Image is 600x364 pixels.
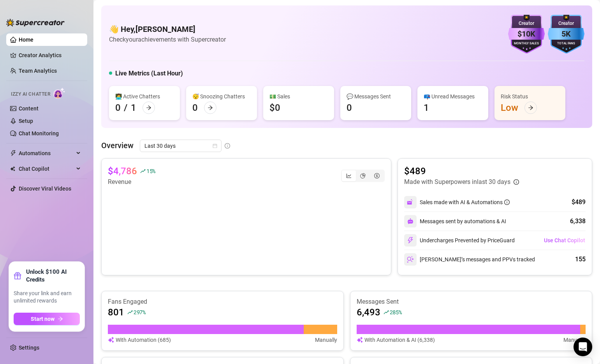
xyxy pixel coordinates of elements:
[127,310,133,315] span: rise
[570,217,586,226] div: 6,338
[14,272,21,280] span: gift
[508,28,545,40] div: $10K
[131,101,136,114] div: 1
[19,130,59,136] a: Chat Monitoring
[108,165,137,177] article: $4,786
[109,35,226,44] article: Check your achievements with Supercreator
[544,234,586,247] button: Use Chat Copilot
[26,268,80,283] strong: Unlock $100 AI Credits
[504,199,510,205] span: info-circle
[269,92,328,101] div: 💵 Sales
[58,316,63,322] span: arrow-right
[19,49,81,61] a: Creator Analytics
[31,316,55,322] span: Start now
[14,290,80,305] span: Share your link and earn unlimited rewards
[407,237,414,244] img: svg%3e
[108,306,124,318] article: 801
[108,177,155,187] article: Revenue
[101,140,134,151] article: Overview
[347,101,352,114] div: 0
[115,69,183,78] h5: Live Metrics (Last Hour)
[508,15,545,54] img: purple-badge-B9DA21FR.svg
[269,101,280,114] div: $0
[407,218,413,224] img: svg%3e
[19,37,33,43] a: Home
[315,336,337,344] article: Manually
[346,173,352,178] span: line-chart
[572,198,586,207] div: $489
[501,92,559,101] div: Risk Status
[225,143,230,149] span: info-circle
[10,166,15,171] img: Chat Copilot
[390,308,402,316] span: 285 %
[108,297,337,306] article: Fans Engaged
[407,256,414,263] img: svg%3e
[19,105,39,112] a: Content
[341,170,385,182] div: segmented control
[6,19,65,26] img: logo-BBDzfeDw.svg
[404,215,506,227] div: Messages sent by automations & AI
[116,336,171,344] article: With Automation (685)
[208,105,213,110] span: arrow-right
[528,105,533,110] span: arrow-right
[19,118,33,124] a: Setup
[357,306,380,318] article: 6,493
[544,237,585,243] span: Use Chat Copilot
[144,140,217,152] span: Last 30 days
[192,101,198,114] div: 0
[360,173,366,178] span: pie-chart
[115,92,174,101] div: 👩‍💻 Active Chatters
[424,101,429,114] div: 1
[134,308,146,316] span: 297 %
[19,163,74,175] span: Chat Copilot
[53,87,65,99] img: AI Chatter
[404,165,519,177] article: $489
[357,297,586,306] article: Messages Sent
[14,313,80,325] button: Start nowarrow-right
[213,143,217,148] span: calendar
[192,92,251,101] div: 😴 Snoozing Chatters
[384,310,389,315] span: rise
[19,345,39,351] a: Settings
[514,179,519,185] span: info-circle
[420,198,510,206] div: Sales made with AI & Automations
[404,234,515,247] div: Undercharges Prevented by PriceGuard
[11,91,50,98] span: Izzy AI Chatter
[146,105,151,110] span: arrow-right
[19,147,74,159] span: Automations
[19,185,71,192] a: Discover Viral Videos
[146,167,155,175] span: 15 %
[508,20,545,27] div: Creator
[548,28,584,40] div: 5K
[19,68,57,74] a: Team Analytics
[424,92,482,101] div: 📪 Unread Messages
[548,41,584,46] div: Total Fans
[404,177,510,187] article: Made with Superpowers in last 30 days
[404,253,535,266] div: [PERSON_NAME]’s messages and PPVs tracked
[548,20,584,27] div: Creator
[347,92,405,101] div: 💬 Messages Sent
[109,24,226,35] h4: 👋 Hey, [PERSON_NAME]
[364,336,435,344] article: With Automation & AI (6,338)
[508,41,545,46] div: Monthly Sales
[115,101,121,114] div: 0
[374,173,380,178] span: dollar-circle
[548,15,584,54] img: blue-badge-DgoSNQY1.svg
[407,199,414,206] img: svg%3e
[574,338,592,356] div: Open Intercom Messenger
[357,336,363,344] img: svg%3e
[563,336,586,344] article: Manually
[575,255,586,264] div: 155
[140,168,146,174] span: rise
[108,336,114,344] img: svg%3e
[10,150,16,156] span: thunderbolt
